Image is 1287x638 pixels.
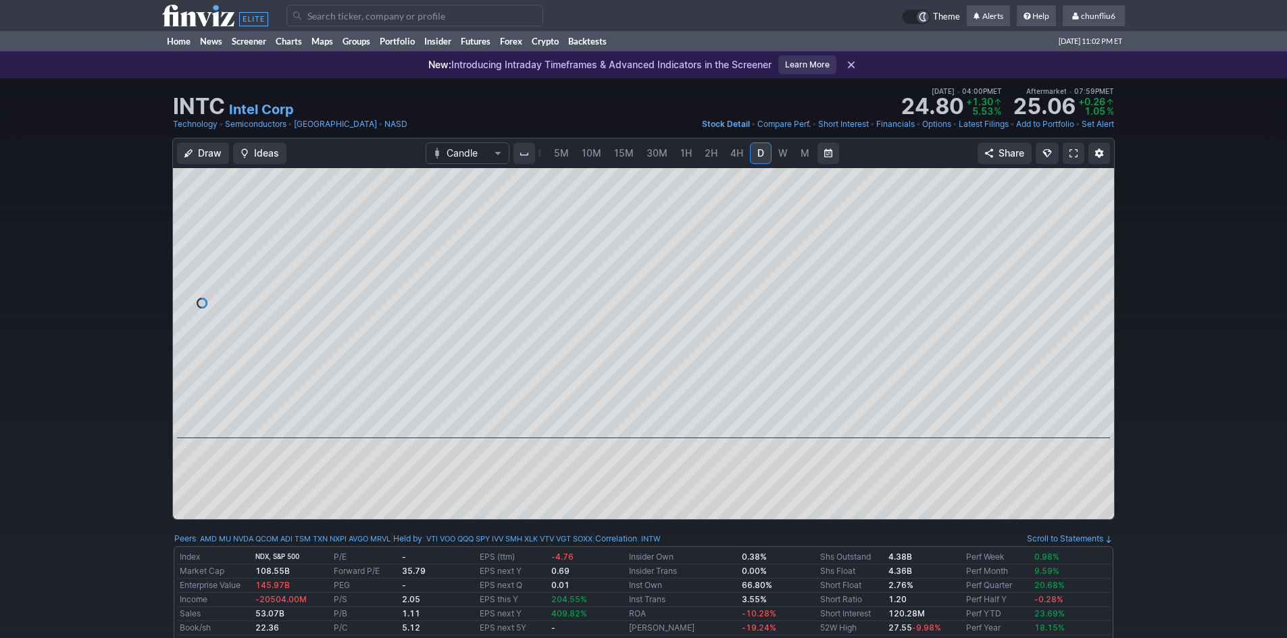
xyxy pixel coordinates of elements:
[742,552,767,562] b: 0.38%
[331,550,399,564] td: P/E
[757,119,811,129] span: Compare Perf.
[870,117,875,131] span: •
[255,622,279,633] b: 22.36
[378,117,383,131] span: •
[932,85,1002,97] span: [DATE] 04:00PM ET
[641,532,660,546] a: INTW
[794,142,816,164] a: M
[626,621,739,635] td: [PERSON_NAME]
[902,9,960,24] a: Theme
[331,607,399,621] td: P/B
[963,579,1032,593] td: Perf Quarter
[922,117,951,131] a: Options
[963,607,1032,621] td: Perf YTD
[477,579,548,593] td: EPS next Q
[255,608,284,618] b: 53.07B
[742,566,767,576] b: 0.00%
[375,31,420,51] a: Portfolio
[513,142,535,164] button: Interval
[812,117,817,131] span: •
[1027,533,1113,543] a: Scroll to Statements
[1034,594,1063,604] span: -0.28%
[177,564,253,579] td: Market Cap
[1107,105,1114,117] span: %
[331,579,399,593] td: PEG
[229,100,294,119] a: Intel Corp
[1026,85,1114,97] span: Aftermarket 07:59PM ET
[495,31,527,51] a: Forex
[393,533,422,543] a: Held by
[233,142,286,164] button: Ideas
[978,142,1032,164] button: Share
[757,147,764,159] span: D
[817,621,886,635] td: 52W High
[705,147,717,159] span: 2H
[233,532,253,546] a: NVDA
[428,59,451,70] span: New:
[576,142,607,164] a: 10M
[818,117,869,131] a: Short Interest
[1034,566,1059,576] span: 9.59%
[1034,552,1059,562] span: 0.98%
[477,550,548,564] td: EPS (ttm)
[957,87,960,95] span: •
[280,532,293,546] a: ADI
[994,105,1001,117] span: %
[820,608,871,618] a: Short Interest
[820,594,862,604] a: Short Ratio
[888,580,913,590] a: 2.76%
[556,532,571,546] a: VGT
[888,566,912,576] b: 4.36B
[505,532,522,546] a: SMH
[1034,580,1065,590] span: 20.68%
[173,117,218,131] a: Technology
[554,147,569,159] span: 5M
[162,31,195,51] a: Home
[255,553,299,560] small: NDX, S&P 500
[295,532,311,546] a: TSM
[699,142,724,164] a: 2H
[225,117,286,131] a: Semiconductors
[294,117,377,131] a: [GEOGRAPHIC_DATA]
[551,580,570,590] b: 0.01
[817,550,886,564] td: Shs Outstand
[876,117,915,131] a: Financials
[972,105,993,117] span: 5.53
[551,608,587,618] span: 409.82%
[420,31,456,51] a: Insider
[1059,31,1122,51] span: [DATE] 11:02 PM ET
[608,142,640,164] a: 15M
[551,552,574,562] span: -4.76
[963,550,1032,564] td: Perf Week
[402,566,426,576] b: 35.79
[477,593,548,607] td: EPS this Y
[402,594,420,604] b: 2.05
[524,532,538,546] a: XLK
[384,117,407,131] a: NASD
[1010,117,1015,131] span: •
[1034,622,1065,633] span: 18.15%
[959,117,1009,131] a: Latest Filings
[331,564,399,579] td: Forward P/E
[592,532,660,546] div: | :
[1036,142,1059,164] button: Explore new features
[1016,117,1074,131] a: Add to Portfolio
[255,566,290,576] b: 108.55B
[967,5,1010,27] a: Alerts
[901,96,963,117] strong: 24.80
[174,533,196,543] a: Peers
[200,532,217,546] a: AMD
[1078,96,1105,107] span: +0.26
[177,550,253,564] td: Index
[1088,142,1110,164] button: Chart Settings
[307,31,338,51] a: Maps
[331,621,399,635] td: P/C
[219,117,224,131] span: •
[702,117,750,131] a: Stock Detail
[1082,117,1114,131] a: Set Alert
[477,621,548,635] td: EPS next 5Y
[702,119,750,129] span: Stock Detail
[888,552,912,562] b: 4.38B
[582,147,601,159] span: 10M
